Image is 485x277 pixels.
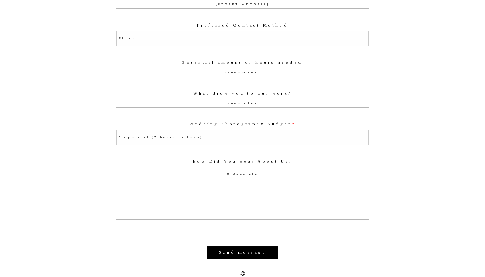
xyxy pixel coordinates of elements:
[116,23,369,28] label: Preferred Contact Method
[207,246,278,259] input: Send message
[116,92,369,96] label: What drew you to our work?
[116,122,369,127] label: Wedding Photography Budget
[116,160,369,164] label: How Did You Hear About Us?
[116,99,369,108] input: Is it our love of dogs, or editing techniques, please let us know!
[116,61,369,65] label: Potential amount of hours needed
